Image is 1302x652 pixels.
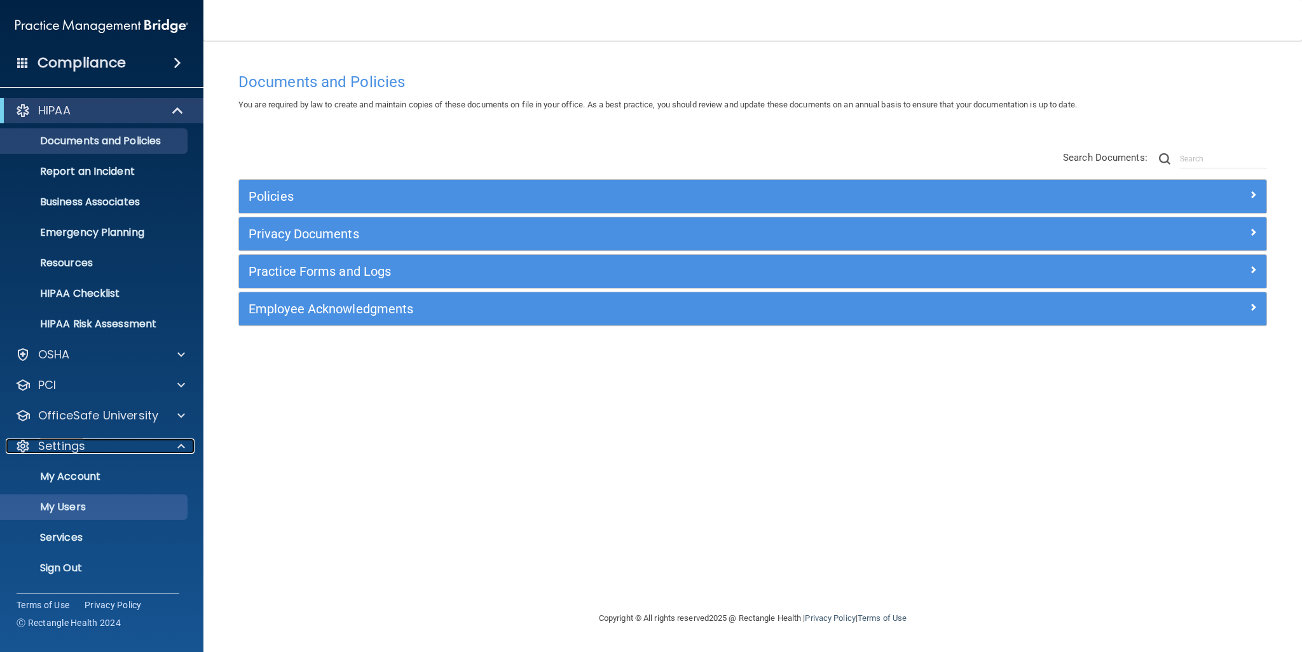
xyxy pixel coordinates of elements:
[8,562,182,574] p: Sign Out
[8,257,182,269] p: Resources
[238,100,1077,109] span: You are required by law to create and maintain copies of these documents on file in your office. ...
[8,135,182,147] p: Documents and Policies
[249,186,1257,207] a: Policies
[38,408,158,423] p: OfficeSafe University
[85,599,142,611] a: Privacy Policy
[858,613,907,623] a: Terms of Use
[249,302,1000,316] h5: Employee Acknowledgments
[15,438,185,454] a: Settings
[8,287,182,300] p: HIPAA Checklist
[249,224,1257,244] a: Privacy Documents
[249,264,1000,278] h5: Practice Forms and Logs
[8,165,182,178] p: Report an Incident
[8,470,182,483] p: My Account
[521,598,985,639] div: Copyright © All rights reserved 2025 @ Rectangle Health | |
[249,189,1000,203] h5: Policies
[17,599,69,611] a: Terms of Use
[38,438,85,454] p: Settings
[8,318,182,330] p: HIPAA Risk Assessment
[1063,152,1148,163] span: Search Documents:
[38,103,71,118] p: HIPAA
[249,261,1257,282] a: Practice Forms and Logs
[38,54,126,72] h4: Compliance
[8,531,182,544] p: Services
[1159,153,1170,165] img: ic-search.3b580494.png
[8,226,182,239] p: Emergency Planning
[15,408,185,423] a: OfficeSafe University
[8,196,182,208] p: Business Associates
[249,299,1257,319] a: Employee Acknowledgments
[249,227,1000,241] h5: Privacy Documents
[15,103,184,118] a: HIPAA
[17,616,121,629] span: Ⓒ Rectangle Health 2024
[15,347,185,362] a: OSHA
[38,347,70,362] p: OSHA
[38,377,56,393] p: PCI
[805,613,855,623] a: Privacy Policy
[15,377,185,393] a: PCI
[8,501,182,513] p: My Users
[15,13,188,39] img: PMB logo
[238,74,1267,90] h4: Documents and Policies
[1180,149,1267,168] input: Search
